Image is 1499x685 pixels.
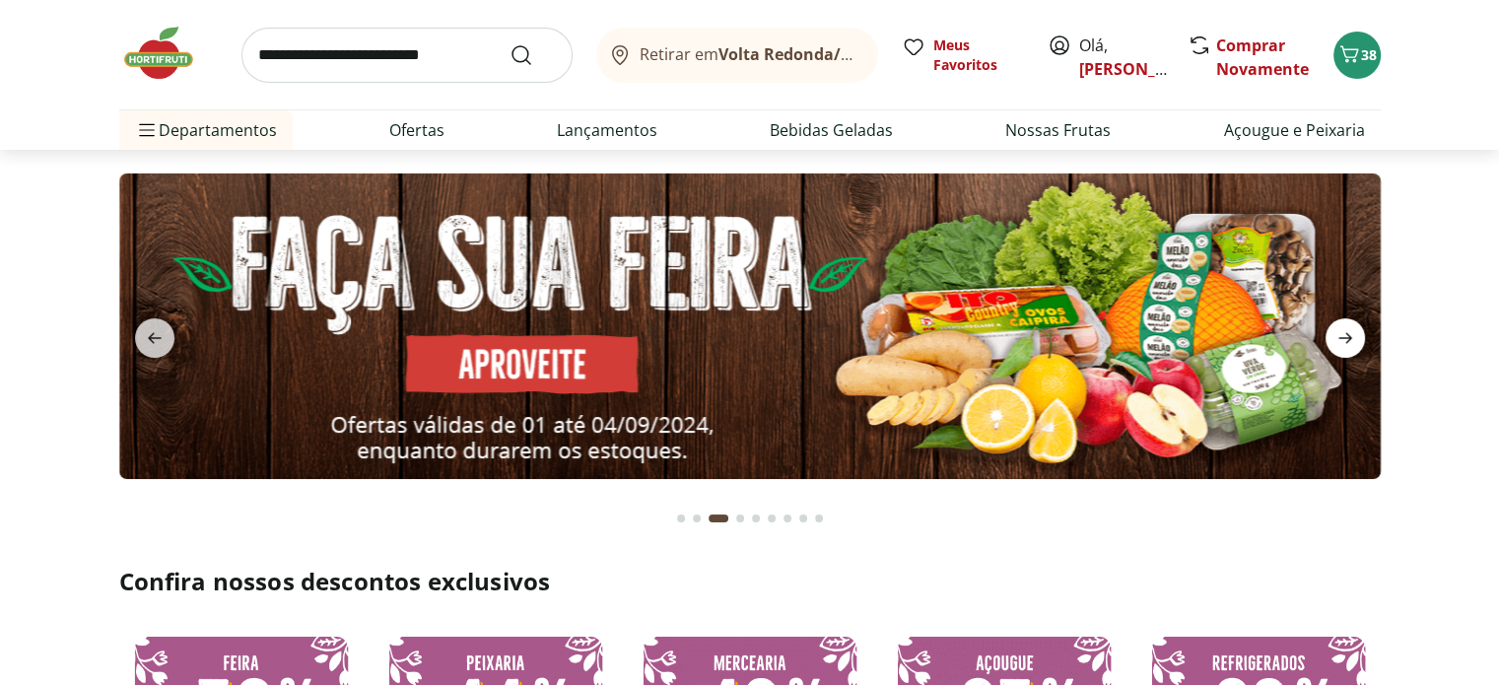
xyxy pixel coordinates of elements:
span: Retirar em [640,45,857,63]
button: Go to page 7 from fs-carousel [780,495,795,542]
button: Retirar emVolta Redonda/[GEOGRAPHIC_DATA] [596,28,878,83]
a: Comprar Novamente [1216,34,1309,80]
a: Bebidas Geladas [770,118,893,142]
button: Go to page 6 from fs-carousel [764,495,780,542]
a: Ofertas [389,118,444,142]
a: Nossas Frutas [1005,118,1111,142]
button: Submit Search [510,43,557,67]
span: 38 [1361,45,1377,64]
span: Departamentos [135,106,277,154]
button: Go to page 2 from fs-carousel [689,495,705,542]
a: Açougue e Peixaria [1223,118,1364,142]
button: Carrinho [1333,32,1381,79]
a: Lançamentos [557,118,657,142]
span: Meus Favoritos [933,35,1024,75]
b: Volta Redonda/[GEOGRAPHIC_DATA] [718,43,1003,65]
button: Current page from fs-carousel [705,495,732,542]
a: Meus Favoritos [902,35,1024,75]
button: Go to page 4 from fs-carousel [732,495,748,542]
input: search [241,28,573,83]
button: Go to page 9 from fs-carousel [811,495,827,542]
button: Menu [135,106,159,154]
a: [PERSON_NAME] [1079,58,1207,80]
button: next [1310,318,1381,358]
img: feira [119,173,1381,479]
button: previous [119,318,190,358]
img: Hortifruti [119,24,218,83]
button: Go to page 5 from fs-carousel [748,495,764,542]
span: Olá, [1079,34,1167,81]
button: Go to page 1 from fs-carousel [673,495,689,542]
button: Go to page 8 from fs-carousel [795,495,811,542]
h2: Confira nossos descontos exclusivos [119,566,1381,597]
